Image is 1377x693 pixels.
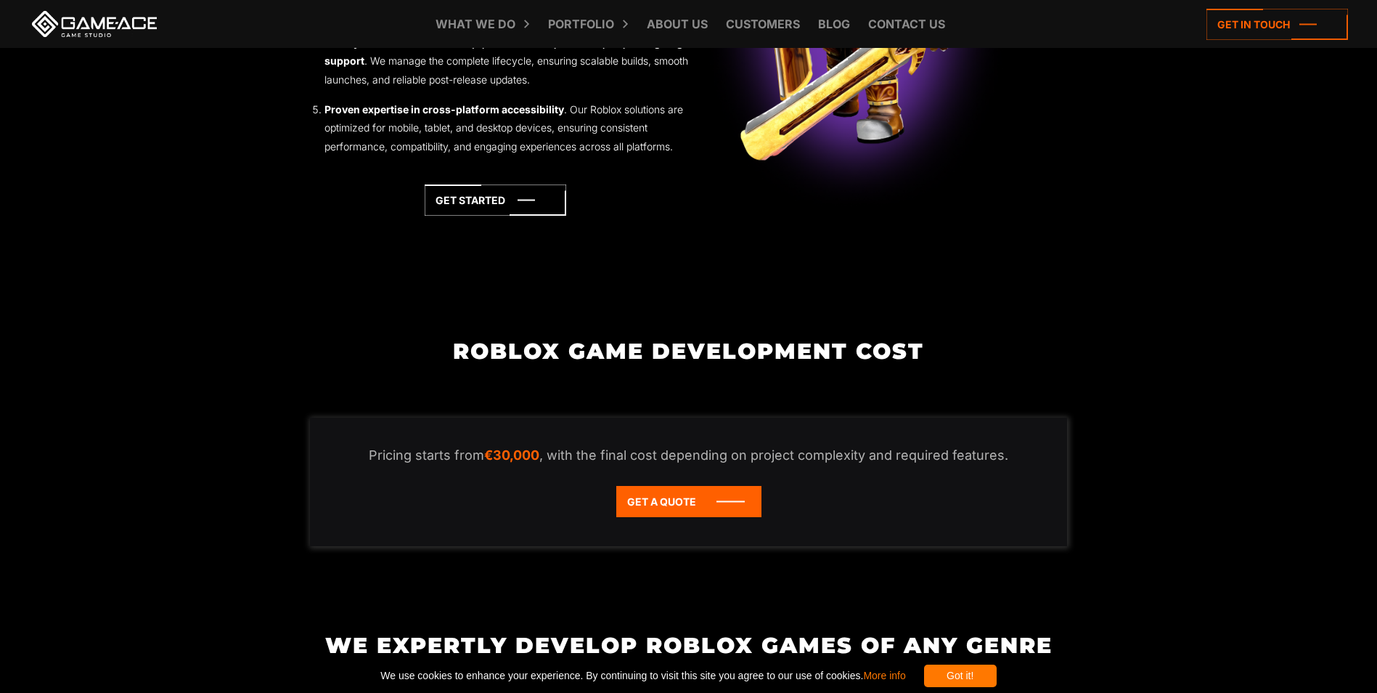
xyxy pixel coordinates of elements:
[1206,9,1348,40] a: Get in touch
[324,100,689,156] li: . Our Roblox solutions are optimized for mobile, tablet, and desktop devices, ensuring consistent...
[425,185,566,216] a: Get started
[484,447,539,463] em: €30,000
[324,103,564,115] strong: Proven expertise in cross-platform accessibility
[924,665,997,687] div: Got it!
[302,633,1075,657] h2: We Expertly Develop Roblox Games of Any Genre
[339,447,1038,464] p: Pricing starts from , with the final cost depending on project complexity and required features.
[616,486,761,517] a: Get a Quote
[324,33,689,89] li: . We manage the complete lifecycle, ensuring scalable builds, smooth launches, and reliable post-...
[302,339,1075,363] h2: Roblox Game Development Cost
[863,670,905,681] a: More info
[380,665,905,687] span: We use cookies to enhance your experience. By continuing to visit this site you agree to our use ...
